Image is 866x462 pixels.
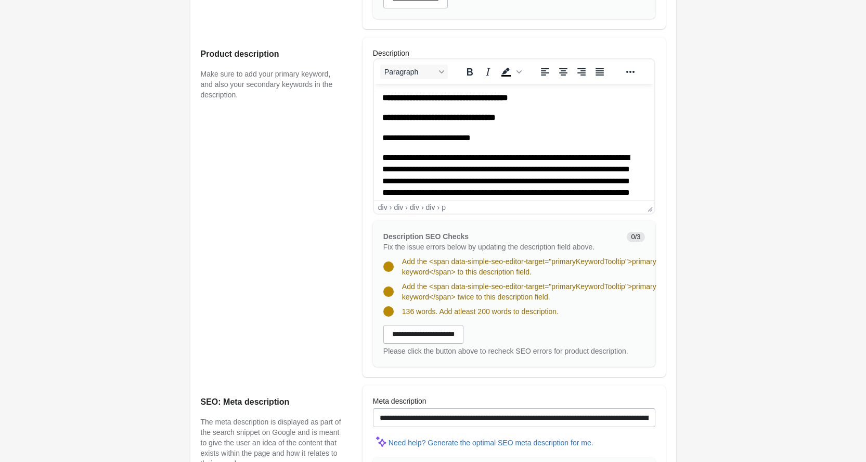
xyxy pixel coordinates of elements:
[573,65,590,79] button: Align right
[373,433,389,449] img: MagicMinor-0c7ff6cd6e0e39933513fd390ee66b6c2ef63129d1617a7e6fa9320d2ce6cec8.svg
[383,232,469,241] span: Description SEO Checks
[421,203,424,211] div: ›
[384,433,598,452] button: Need help? Generate the optimal SEO meta description for me.
[622,65,639,79] button: Reveal or hide additional toolbar items
[554,65,572,79] button: Align center
[410,203,419,211] div: div
[8,8,272,291] body: Rich Text Area. Press ALT-0 for help.
[402,282,656,301] span: Add the <span data-simple-seo-editor-target="primaryKeywordTooltip">primary keyword</span> twice ...
[390,203,392,211] div: ›
[389,439,593,447] div: Need help? Generate the optimal SEO meta description for me.
[405,203,408,211] div: ›
[479,65,497,79] button: Italic
[201,69,342,100] p: Make sure to add your primary keyword, and also your secondary keywords in the description.
[426,203,435,211] div: div
[461,65,479,79] button: Bold
[591,65,609,79] button: Justify
[627,232,644,242] span: 0/3
[394,203,403,211] div: div
[201,396,342,408] h2: SEO: Meta description
[402,307,559,316] span: 136 words. Add atleast 200 words to description.
[383,242,619,252] p: Fix the issue errors below by updating the description field above.
[442,203,446,211] div: p
[437,203,440,211] div: ›
[383,346,645,356] div: Please click the button above to recheck SEO errors for product description.
[384,68,435,76] span: Paragraph
[497,65,523,79] div: Background color
[380,65,448,79] button: Blocks
[378,203,387,211] div: div
[363,38,666,377] div: Description
[402,257,656,276] span: Add the <span data-simple-seo-editor-target="primaryKeywordTooltip">primary keyword</span> to thi...
[201,48,342,60] h2: Product description
[374,84,654,201] iframe: Rich Text Area
[373,396,426,406] label: Meta description
[643,201,654,214] div: Press the Up and Down arrow keys to resize the editor.
[536,65,554,79] button: Align left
